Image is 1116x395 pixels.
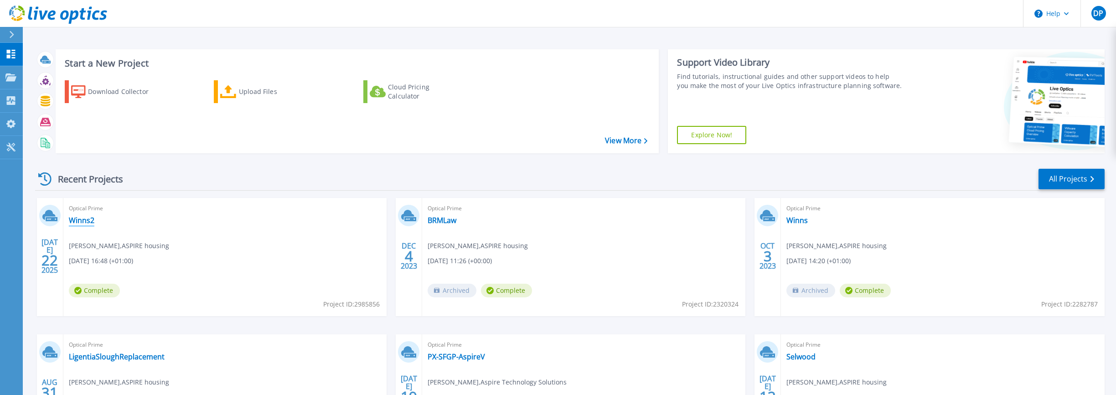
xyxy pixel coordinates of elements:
[428,256,492,266] span: [DATE] 11:26 (+00:00)
[786,352,816,361] a: Selwood
[41,256,58,264] span: 22
[786,241,887,251] span: [PERSON_NAME] , ASPIRE housing
[428,216,456,225] a: BRMLaw
[69,377,169,387] span: [PERSON_NAME] , ASPIRE housing
[677,72,902,90] div: Find tutorials, instructional guides and other support videos to help you make the most of your L...
[323,299,380,309] span: Project ID: 2985856
[405,252,413,260] span: 4
[786,216,808,225] a: Winns
[428,340,740,350] span: Optical Prime
[69,216,94,225] a: Winns2
[400,239,418,273] div: DEC 2023
[35,168,135,190] div: Recent Projects
[764,252,772,260] span: 3
[69,241,169,251] span: [PERSON_NAME] , ASPIRE housing
[759,239,776,273] div: OCT 2023
[786,284,835,297] span: Archived
[428,284,476,297] span: Archived
[1038,169,1105,189] a: All Projects
[69,203,381,213] span: Optical Prime
[388,83,461,101] div: Cloud Pricing Calculator
[677,57,902,68] div: Support Video Library
[69,352,165,361] a: LigentiaSloughReplacement
[682,299,739,309] span: Project ID: 2320324
[428,352,485,361] a: PX-SFGP-AspireV
[239,83,312,101] div: Upload Files
[428,241,528,251] span: [PERSON_NAME] , ASPIRE housing
[69,284,120,297] span: Complete
[65,80,166,103] a: Download Collector
[41,239,58,273] div: [DATE] 2025
[786,256,851,266] span: [DATE] 14:20 (+01:00)
[214,80,315,103] a: Upload Files
[65,58,647,68] h3: Start a New Project
[363,80,465,103] a: Cloud Pricing Calculator
[1093,10,1103,17] span: DP
[428,203,740,213] span: Optical Prime
[786,340,1099,350] span: Optical Prime
[428,377,567,387] span: [PERSON_NAME] , Aspire Technology Solutions
[677,126,746,144] a: Explore Now!
[840,284,891,297] span: Complete
[69,256,133,266] span: [DATE] 16:48 (+01:00)
[69,340,381,350] span: Optical Prime
[786,377,887,387] span: [PERSON_NAME] , ASPIRE housing
[605,136,647,145] a: View More
[481,284,532,297] span: Complete
[88,83,161,101] div: Download Collector
[1041,299,1098,309] span: Project ID: 2282787
[786,203,1099,213] span: Optical Prime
